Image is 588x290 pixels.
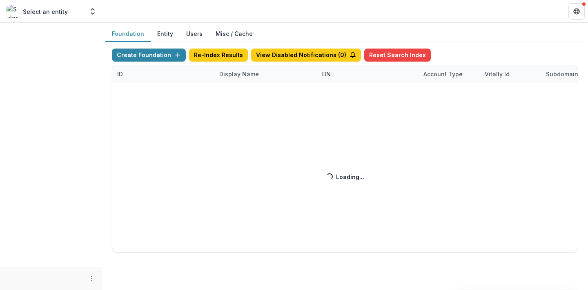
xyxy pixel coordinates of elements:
img: Select an entity [7,5,20,18]
button: Misc / Cache [209,26,259,42]
button: Open entity switcher [87,3,98,20]
button: More [87,274,97,283]
button: Entity [151,26,180,42]
button: Users [180,26,209,42]
button: Foundation [105,26,151,42]
button: Get Help [568,3,585,20]
p: Select an entity [23,7,68,16]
